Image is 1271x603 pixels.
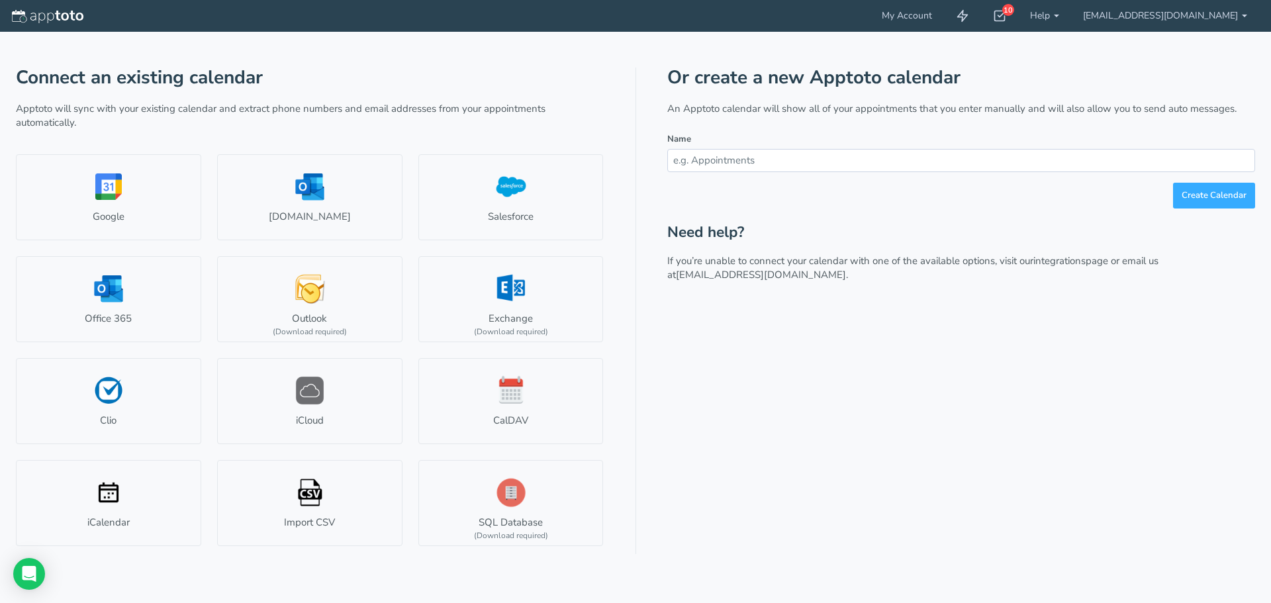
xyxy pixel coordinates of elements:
div: Open Intercom Messenger [13,558,45,590]
a: CalDAV [418,358,604,444]
div: (Download required) [474,326,548,338]
a: Google [16,154,201,240]
button: Create Calendar [1173,183,1255,209]
label: Name [667,133,691,146]
a: Exchange [418,256,604,342]
a: Office 365 [16,256,201,342]
div: (Download required) [474,530,548,541]
h2: Need help? [667,224,1255,241]
a: Outlook [217,256,402,342]
a: Clio [16,358,201,444]
a: iCloud [217,358,402,444]
a: integrations [1033,254,1086,267]
a: Import CSV [217,460,402,546]
h1: Or create a new Apptoto calendar [667,68,1255,88]
p: If you’re unable to connect your calendar with one of the available options, visit our page or em... [667,254,1255,283]
img: logo-apptoto--white.svg [12,10,83,23]
p: Apptoto will sync with your existing calendar and extract phone numbers and email addresses from ... [16,102,604,130]
div: (Download required) [273,326,347,338]
p: An Apptoto calendar will show all of your appointments that you enter manually and will also allo... [667,102,1255,116]
a: [EMAIL_ADDRESS][DOMAIN_NAME]. [676,268,848,281]
input: e.g. Appointments [667,149,1255,172]
a: [DOMAIN_NAME] [217,154,402,240]
h1: Connect an existing calendar [16,68,604,88]
a: SQL Database [418,460,604,546]
a: iCalendar [16,460,201,546]
a: Salesforce [418,154,604,240]
div: 10 [1002,4,1014,16]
